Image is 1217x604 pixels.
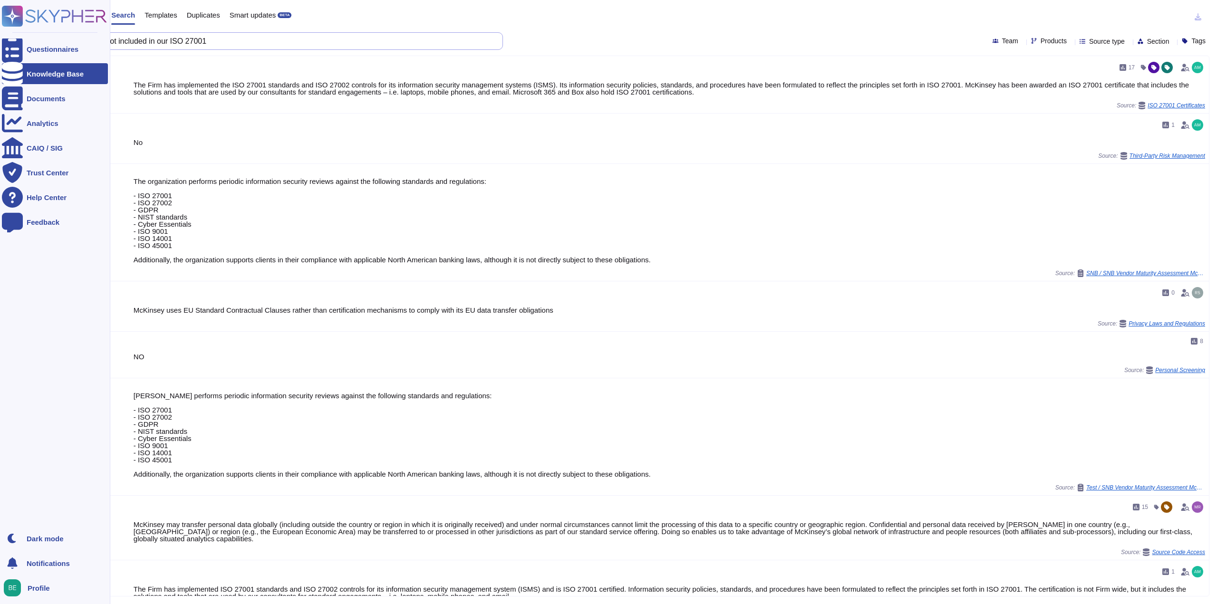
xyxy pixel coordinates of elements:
a: CAIQ / SIG [2,137,108,158]
div: Questionnaires [27,46,78,53]
div: Help Center [27,194,67,201]
div: Dark mode [27,535,64,542]
span: Search [111,11,135,19]
span: Source: [1124,366,1205,374]
span: 15 [1142,504,1148,510]
span: Privacy Laws and Regulations [1129,321,1205,326]
span: ISO 27001 Certificates [1148,103,1205,108]
span: Duplicates [187,11,220,19]
span: Templates [145,11,177,19]
span: Source: [1055,484,1205,491]
span: Team [1002,38,1018,44]
div: Feedback [27,219,59,226]
div: Documents [27,95,66,102]
span: Third-Party Risk Management [1130,153,1205,159]
span: Personal Screening [1155,367,1205,373]
button: user [2,577,28,598]
div: Knowledge Base [27,70,84,77]
span: Source: [1055,269,1205,277]
span: Profile [28,585,50,592]
img: user [1192,501,1203,513]
input: Search a question or template... [38,33,493,49]
a: Feedback [2,211,108,232]
span: Tags [1191,38,1206,44]
span: Source: [1117,102,1205,109]
img: user [1192,62,1203,73]
a: Questionnaires [2,38,108,59]
span: Products [1041,38,1067,44]
div: CAIQ / SIG [27,144,63,152]
span: Smart updates [230,11,276,19]
a: Documents [2,88,108,109]
span: Source: [1098,320,1205,327]
span: Notifications [27,560,70,567]
span: 1 [1171,569,1175,575]
span: SNB / SNB Vendor Maturity Assessment McKinsey & Company v.1.0 [1086,270,1205,276]
div: McKinsey may transfer personal data globally (including outside the country or region in which it... [134,521,1205,542]
div: NO [134,353,1205,360]
div: The Firm has implemented the ISO 27001 standards and ISO 27002 controls for its information secur... [134,81,1205,96]
span: 0 [1171,290,1175,296]
span: 8 [1200,338,1203,344]
div: Trust Center [27,169,68,176]
div: Analytics [27,120,58,127]
a: Trust Center [2,162,108,183]
span: Source type [1089,38,1125,45]
a: Analytics [2,113,108,134]
span: Source: [1098,152,1205,160]
img: user [1192,566,1203,577]
div: No [134,139,1205,146]
a: Knowledge Base [2,63,108,84]
span: 17 [1129,65,1135,70]
span: Section [1147,38,1169,45]
span: Source: [1121,548,1205,556]
div: McKinsey uses EU Standard Contractual Clauses rather than certification mechanisms to comply with... [134,307,1205,314]
span: Test / SNB Vendor Maturity Assessment McKinsey & Company v.1.0 [1086,485,1205,490]
span: 1 [1171,122,1175,128]
div: The Firm has implemented ISO 27001 standards and ISO 27002 controls for its information security ... [134,585,1205,600]
a: Help Center [2,187,108,208]
img: user [1192,287,1203,298]
img: user [1192,119,1203,131]
img: user [4,579,21,596]
div: BETA [278,12,291,18]
span: Source Code Access [1152,549,1205,555]
div: [PERSON_NAME] performs periodic information security reviews against the following standards and ... [134,392,1205,478]
div: The organization performs periodic information security reviews against the following standards a... [134,178,1205,263]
